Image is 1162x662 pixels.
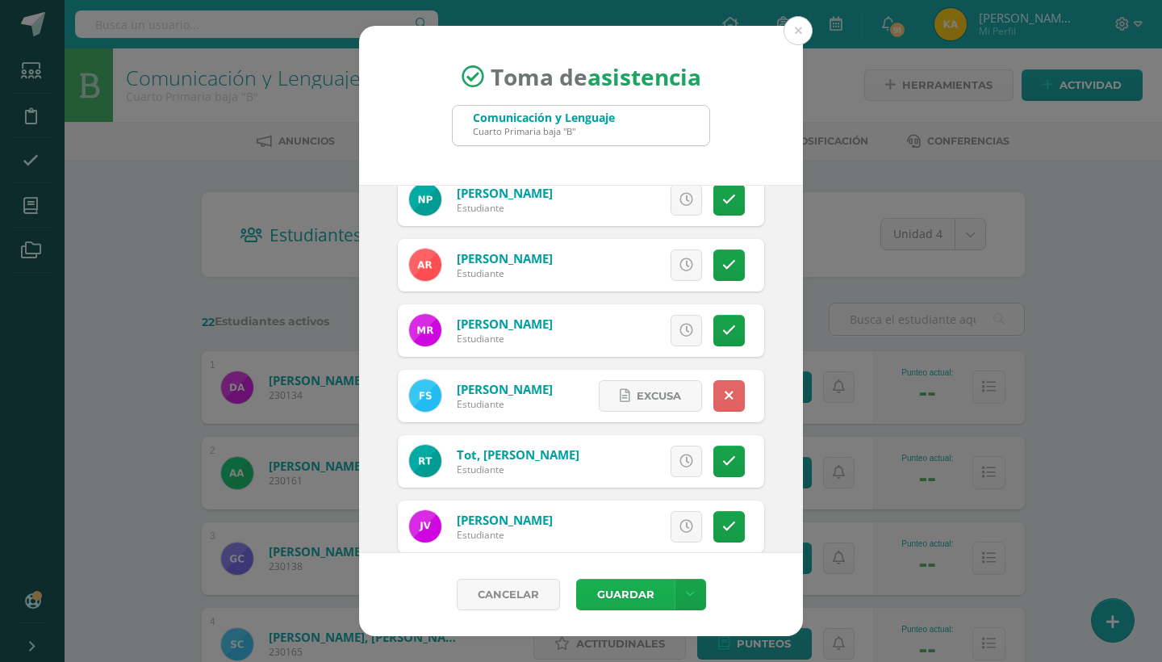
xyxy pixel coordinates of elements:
a: [PERSON_NAME] [457,250,553,266]
span: Excusa [594,250,638,280]
a: Cancelar [457,579,560,610]
a: [PERSON_NAME] [457,381,553,397]
img: e19323bd6e9cef923b5dd43e9ac0cfcf.png [409,249,441,281]
div: Estudiante [457,528,553,542]
div: Estudiante [457,397,553,411]
span: Excusa [594,185,638,215]
a: [PERSON_NAME] [457,316,553,332]
img: e7d78d6cc1e3ad72c6582dab5a50b58a.png [409,314,441,346]
input: Busca un grado o sección aquí... [453,106,709,145]
div: Comunicación y Lenguaje [473,110,615,125]
div: Estudiante [457,266,553,280]
span: Excusa [594,512,638,542]
img: b5483147e78c5fccc2fad0f30c3614e7.png [409,510,441,543]
div: Cuarto Primaria baja "B" [473,125,615,137]
img: fd57d7c38eeabf547ea6bb743202d951.png [409,445,441,477]
span: Excusa [594,316,638,346]
a: Excusa [599,380,702,412]
span: Excusa [594,446,638,476]
div: Estudiante [457,332,553,346]
span: Excusa [637,381,681,411]
button: Guardar [576,579,675,610]
div: Estudiante [457,201,553,215]
strong: asistencia [587,61,701,92]
img: f3e2841e89a917dcd69ed30ec069dc3b.png [409,379,441,412]
img: 23f25fe96c6a1c784cfa7d7f8daace26.png [409,183,441,216]
a: [PERSON_NAME] [457,512,553,528]
a: Tot, [PERSON_NAME] [457,446,579,463]
a: [PERSON_NAME] [457,185,553,201]
span: Toma de [491,61,701,92]
button: Close (Esc) [784,16,813,45]
div: Estudiante [457,463,579,476]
